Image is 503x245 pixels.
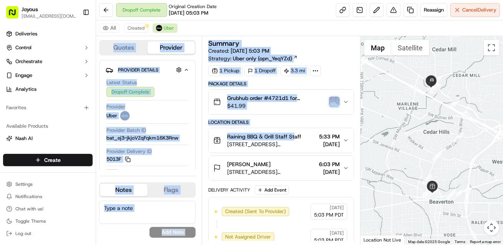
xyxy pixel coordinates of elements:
button: Provider Details [106,63,189,76]
span: Provider Batch ID [106,127,146,134]
span: Pylon [76,188,93,194]
div: Available Products [3,120,93,132]
img: Nash [8,8,23,23]
div: 📗 [8,173,14,179]
button: All [99,23,120,33]
span: Reassign [424,7,444,13]
a: Nash AI [6,135,90,142]
span: Log out [15,230,31,237]
span: [PERSON_NAME] [227,160,271,168]
img: Jandy Espique [8,112,20,124]
span: Cancel Delivery [462,7,496,13]
span: [STREET_ADDRESS][PERSON_NAME] [227,140,316,148]
div: 12 [431,84,441,94]
img: 1755196953914-cd9d9cba-b7f7-46ee-b6f5-75ff69acacf5 [16,73,30,87]
button: See all [119,98,140,108]
span: [DATE] [330,205,344,211]
span: Created (Sent To Provider) [225,208,286,215]
h3: Summary [208,40,239,47]
span: 5:03 PM PDT [314,237,344,244]
div: 1 Pickup [208,65,243,76]
img: 1736555255976-a54dd68f-1ca7-489b-9aae-adbdc363a1c4 [8,73,22,87]
div: 9 [453,132,463,142]
span: Uber [106,112,117,119]
span: [DATE] [68,119,84,125]
img: Dianne Alexi Soriano [8,133,20,145]
button: Joyous[EMAIL_ADDRESS][DOMAIN_NAME] [3,3,80,22]
span: Provider Details [118,67,158,73]
button: Flags [148,184,195,196]
div: 2 [447,190,457,200]
span: Uber [164,25,174,31]
div: 1 Dropoff [244,65,279,76]
span: Latest Status [106,79,137,86]
span: [PERSON_NAME] [PERSON_NAME] [24,140,102,146]
span: [STREET_ADDRESS][PERSON_NAME] [227,168,316,176]
button: [EMAIL_ADDRESS][DOMAIN_NAME] [22,13,76,19]
button: Provider [148,42,195,54]
a: 📗Knowledge Base [5,169,62,183]
span: bat_ej3-jkjoVZqFqkm16K3Rnw [106,135,178,142]
span: Price [106,169,118,176]
button: Toggle Theme [3,216,93,227]
span: • [64,119,66,125]
span: Knowledge Base [15,172,59,180]
a: Analytics [3,83,93,95]
button: Show street map [364,40,391,55]
div: 3 [425,187,435,197]
span: Created: [208,47,269,55]
span: 5:33 PM [319,133,340,140]
span: 5:03 PM PDT [314,212,344,218]
button: Joyous [22,5,38,13]
button: Notifications [3,191,93,202]
span: Original Creation Date [169,3,217,10]
span: [DATE] 05:03 PM [169,10,208,17]
span: Raining BBQ & Grill Staff Staff [227,133,301,140]
span: [DATE] [319,140,340,148]
button: Start new chat [131,76,140,85]
img: uber-new-logo.jpeg [120,111,129,120]
span: [DATE] [319,168,340,176]
span: [PERSON_NAME] [24,119,62,125]
span: Control [15,44,32,51]
button: 5013F [106,156,131,163]
button: Uber [153,23,178,33]
button: Add Event [255,185,289,195]
div: Delivery Activity [208,187,250,193]
button: Create [3,154,93,166]
span: Deliveries [15,30,37,37]
a: Terms (opens in new tab) [455,240,465,244]
button: Show satellite imagery [391,40,429,55]
div: Past conversations [8,100,51,106]
button: Created [124,23,148,33]
img: 1736555255976-a54dd68f-1ca7-489b-9aae-adbdc363a1c4 [15,120,22,126]
div: 10 [450,98,460,108]
button: Engage [3,69,93,82]
button: Log out [3,228,93,239]
span: Settings [15,181,33,187]
span: Uber only (opn_YeqYZd) [233,55,292,62]
span: Grubhub order #4721d1 for [PERSON_NAME] [227,94,326,102]
div: Favorites [3,102,93,114]
span: Not Assigned Driver [225,233,271,240]
a: Report a map error [470,240,501,244]
div: 6 [422,188,432,198]
span: Nash AI [15,135,33,142]
div: We're available if you need us! [35,81,106,87]
button: Notes [100,184,148,196]
div: Location Not Live [360,235,405,245]
button: Orchestrate [3,55,93,68]
div: Start new chat [35,73,126,81]
span: [DATE] [330,230,344,236]
a: Deliveries [3,28,93,40]
button: Toggle fullscreen view [484,40,499,55]
div: Package Details [208,81,354,87]
div: Strategy: [208,55,298,62]
span: • [103,140,106,146]
div: 1 [452,190,462,200]
p: Welcome 👋 [8,31,140,43]
span: $41.99 [227,102,326,110]
button: Reassign [420,3,447,17]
